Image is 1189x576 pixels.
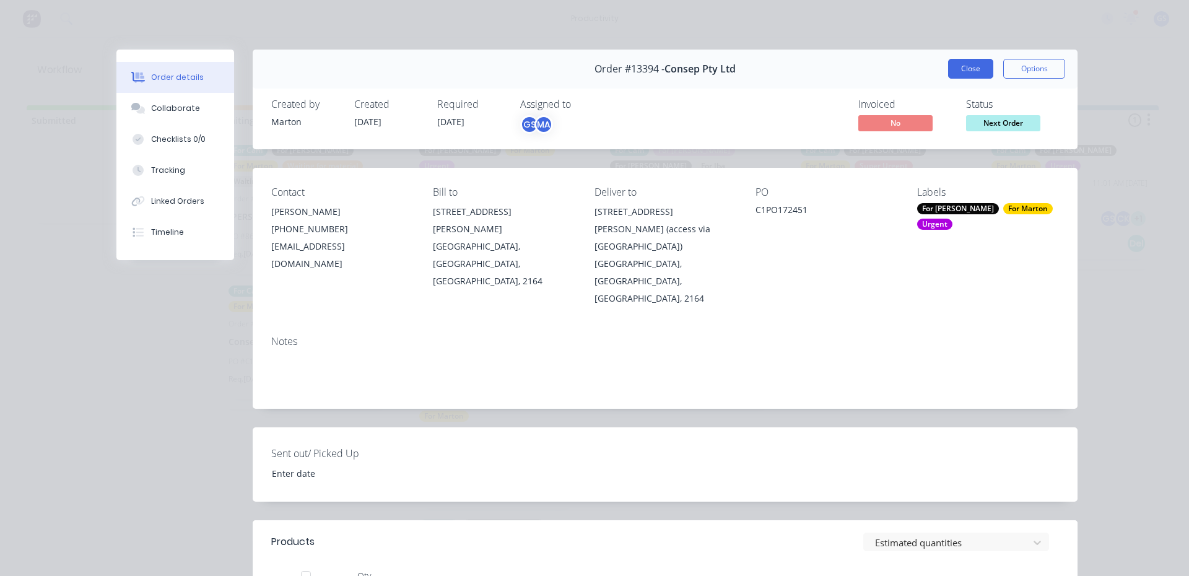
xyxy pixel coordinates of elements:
[271,186,413,198] div: Contact
[594,186,736,198] div: Deliver to
[151,72,204,83] div: Order details
[151,103,200,114] div: Collaborate
[917,186,1059,198] div: Labels
[966,98,1059,110] div: Status
[433,238,575,290] div: [GEOGRAPHIC_DATA], [GEOGRAPHIC_DATA], [GEOGRAPHIC_DATA], 2164
[271,220,413,238] div: [PHONE_NUMBER]
[151,134,206,145] div: Checklists 0/0
[917,203,999,214] div: For [PERSON_NAME]
[116,217,234,248] button: Timeline
[664,63,736,75] span: Consep Pty Ltd
[756,186,897,198] div: PO
[437,98,505,110] div: Required
[271,238,413,273] div: [EMAIL_ADDRESS][DOMAIN_NAME]
[271,203,413,220] div: [PERSON_NAME]
[354,116,381,128] span: [DATE]
[116,186,234,217] button: Linked Orders
[151,227,184,238] div: Timeline
[151,196,204,207] div: Linked Orders
[858,115,933,131] span: No
[437,116,464,128] span: [DATE]
[594,255,736,307] div: [GEOGRAPHIC_DATA], [GEOGRAPHIC_DATA], [GEOGRAPHIC_DATA], 2164
[354,98,422,110] div: Created
[594,203,736,255] div: [STREET_ADDRESS][PERSON_NAME] (access via [GEOGRAPHIC_DATA])
[271,446,426,461] label: Sent out/ Picked Up
[433,203,575,290] div: [STREET_ADDRESS][PERSON_NAME][GEOGRAPHIC_DATA], [GEOGRAPHIC_DATA], [GEOGRAPHIC_DATA], 2164
[271,336,1059,347] div: Notes
[594,63,664,75] span: Order #13394 -
[433,203,575,238] div: [STREET_ADDRESS][PERSON_NAME]
[966,115,1040,134] button: Next Order
[858,98,951,110] div: Invoiced
[966,115,1040,131] span: Next Order
[433,186,575,198] div: Bill to
[1003,59,1065,79] button: Options
[116,62,234,93] button: Order details
[756,203,897,220] div: C1PO172451
[520,98,644,110] div: Assigned to
[271,98,339,110] div: Created by
[520,115,553,134] button: GSMA
[151,165,185,176] div: Tracking
[116,124,234,155] button: Checklists 0/0
[116,93,234,124] button: Collaborate
[534,115,553,134] div: MA
[948,59,993,79] button: Close
[271,203,413,273] div: [PERSON_NAME][PHONE_NUMBER][EMAIL_ADDRESS][DOMAIN_NAME]
[271,115,339,128] div: Marton
[271,535,315,549] div: Products
[917,219,952,230] div: Urgent
[1003,203,1053,214] div: For Marton
[520,115,539,134] div: GS
[116,155,234,186] button: Tracking
[594,203,736,307] div: [STREET_ADDRESS][PERSON_NAME] (access via [GEOGRAPHIC_DATA])[GEOGRAPHIC_DATA], [GEOGRAPHIC_DATA],...
[263,464,417,482] input: Enter date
